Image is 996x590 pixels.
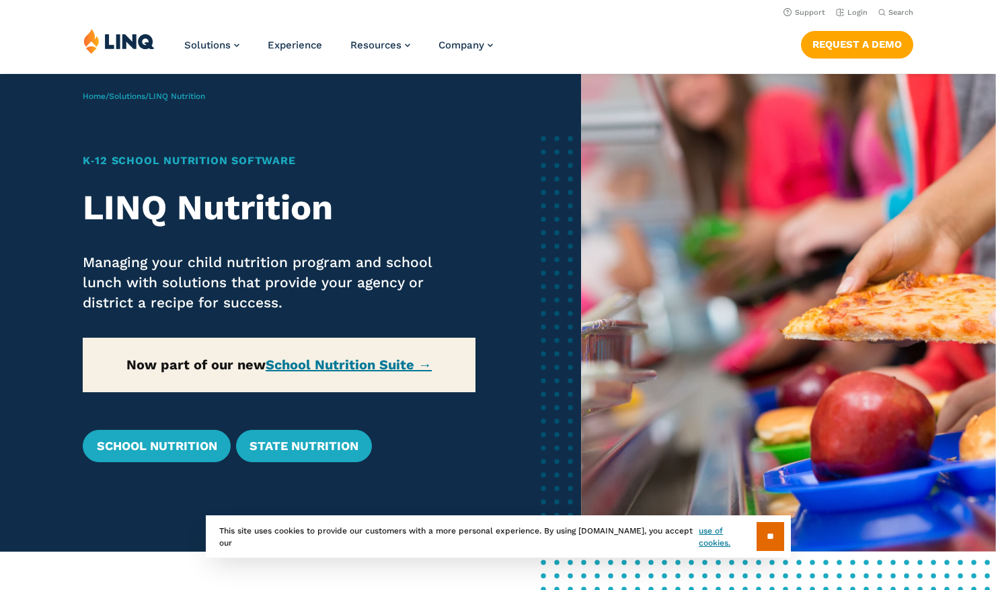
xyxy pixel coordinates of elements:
[184,39,239,51] a: Solutions
[149,91,205,101] span: LINQ Nutrition
[236,430,372,462] a: State Nutrition
[438,39,484,51] span: Company
[350,39,401,51] span: Resources
[836,8,868,17] a: Login
[699,525,756,549] a: use of cookies.
[109,91,145,101] a: Solutions
[184,28,493,73] nav: Primary Navigation
[888,8,913,17] span: Search
[83,252,475,313] p: Managing your child nutrition program and school lunch with solutions that provide your agency or...
[266,357,432,373] a: School Nutrition Suite →
[184,39,231,51] span: Solutions
[83,91,205,101] span: / /
[801,31,913,58] a: Request a Demo
[206,515,791,558] div: This site uses cookies to provide our customers with a more personal experience. By using [DOMAIN...
[350,39,410,51] a: Resources
[126,357,432,373] strong: Now part of our new
[581,74,996,552] img: Nutrition Overview Banner
[801,28,913,58] nav: Button Navigation
[83,28,155,54] img: LINQ | K‑12 Software
[83,430,230,462] a: School Nutrition
[878,7,913,17] button: Open Search Bar
[438,39,493,51] a: Company
[783,8,825,17] a: Support
[268,39,322,51] a: Experience
[83,91,106,101] a: Home
[83,187,333,228] strong: LINQ Nutrition
[83,153,475,169] h1: K‑12 School Nutrition Software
